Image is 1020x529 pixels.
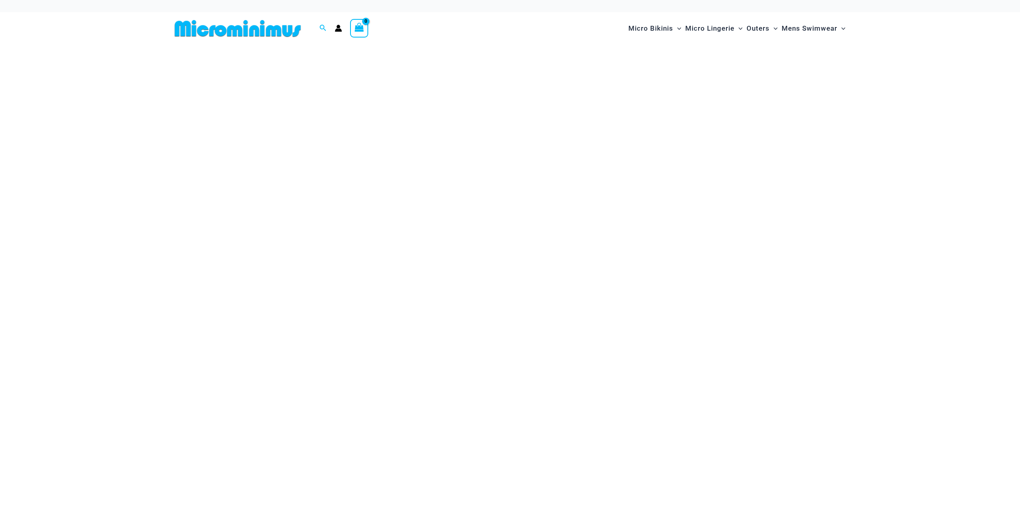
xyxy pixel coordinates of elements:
span: Menu Toggle [770,18,778,39]
nav: Site Navigation [625,15,849,42]
a: OutersMenu ToggleMenu Toggle [745,16,780,41]
a: Account icon link [335,25,342,32]
span: Mens Swimwear [782,18,837,39]
a: Mens SwimwearMenu ToggleMenu Toggle [780,16,847,41]
span: Outers [747,18,770,39]
span: Menu Toggle [734,18,743,39]
img: MM SHOP LOGO FLAT [171,19,304,38]
span: Menu Toggle [837,18,845,39]
a: View Shopping Cart, empty [350,19,369,38]
a: Micro LingerieMenu ToggleMenu Toggle [683,16,745,41]
span: Menu Toggle [673,18,681,39]
a: Search icon link [319,23,327,33]
a: Micro BikinisMenu ToggleMenu Toggle [626,16,683,41]
span: Micro Lingerie [685,18,734,39]
span: Micro Bikinis [628,18,673,39]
